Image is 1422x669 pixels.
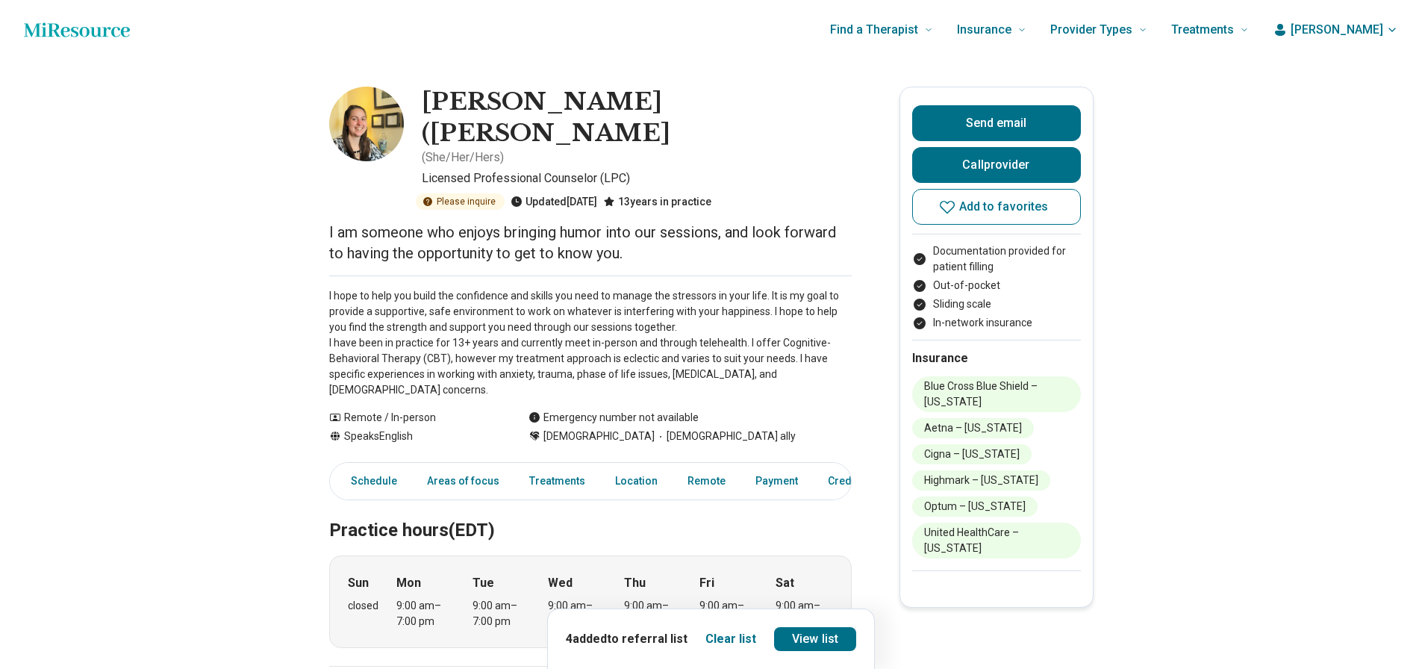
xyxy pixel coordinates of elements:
[329,429,499,444] div: Speaks English
[912,444,1032,464] li: Cigna – [US_STATE]
[396,598,454,629] div: 9:00 am – 7:00 pm
[422,149,504,167] p: ( She/Her/Hers )
[473,598,530,629] div: 9:00 am – 7:00 pm
[603,193,711,210] div: 13 years in practice
[774,627,856,651] a: View list
[624,574,646,592] strong: Thu
[912,470,1050,491] li: Highmark – [US_STATE]
[776,598,833,629] div: 9:00 am – 7:00 pm
[776,574,794,592] strong: Sat
[473,574,494,592] strong: Tue
[655,429,796,444] span: [DEMOGRAPHIC_DATA] ally
[912,418,1034,438] li: Aetna – [US_STATE]
[912,523,1081,558] li: United HealthCare – [US_STATE]
[329,87,404,161] img: Jennifer Jasiekiewicz, Licensed Professional Counselor (LPC)
[912,278,1081,293] li: Out-of-pocket
[912,189,1081,225] button: Add to favorites
[422,169,852,187] p: Licensed Professional Counselor (LPC)
[746,466,807,497] a: Payment
[520,466,594,497] a: Treatments
[959,201,1049,213] span: Add to favorites
[606,466,667,497] a: Location
[329,288,852,398] p: I hope to help you build the confidence and skills you need to manage the stressors in your life....
[333,466,406,497] a: Schedule
[566,630,687,648] p: 4 added
[418,466,508,497] a: Areas of focus
[607,632,687,646] span: to referral list
[1291,21,1383,39] span: [PERSON_NAME]
[329,410,499,426] div: Remote / In-person
[422,87,852,149] h1: [PERSON_NAME] ([PERSON_NAME]
[329,482,852,544] h2: Practice hours (EDT)
[912,296,1081,312] li: Sliding scale
[528,410,699,426] div: Emergency number not available
[24,15,130,45] a: Home page
[679,466,735,497] a: Remote
[957,19,1011,40] span: Insurance
[819,466,894,497] a: Credentials
[830,19,918,40] span: Find a Therapist
[699,598,757,629] div: 9:00 am – 7:00 pm
[912,105,1081,141] button: Send email
[396,574,421,592] strong: Mon
[348,598,378,614] div: closed
[416,193,505,210] div: Please inquire
[1050,19,1132,40] span: Provider Types
[548,598,605,629] div: 9:00 am – 7:00 pm
[329,222,852,264] p: I am someone who enjoys bringing humor into our sessions, and look forward to having the opportun...
[1273,21,1398,39] button: [PERSON_NAME]
[912,147,1081,183] button: Callprovider
[1171,19,1234,40] span: Treatments
[348,574,369,592] strong: Sun
[912,349,1081,367] h2: Insurance
[912,376,1081,412] li: Blue Cross Blue Shield – [US_STATE]
[912,243,1081,331] ul: Payment options
[912,315,1081,331] li: In-network insurance
[912,243,1081,275] li: Documentation provided for patient filling
[699,574,714,592] strong: Fri
[624,598,682,629] div: 9:00 am – 7:00 pm
[912,497,1038,517] li: Optum – [US_STATE]
[705,630,756,648] button: Clear list
[329,556,852,648] div: When does the program meet?
[543,429,655,444] span: [DEMOGRAPHIC_DATA]
[548,574,573,592] strong: Wed
[511,193,597,210] div: Updated [DATE]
